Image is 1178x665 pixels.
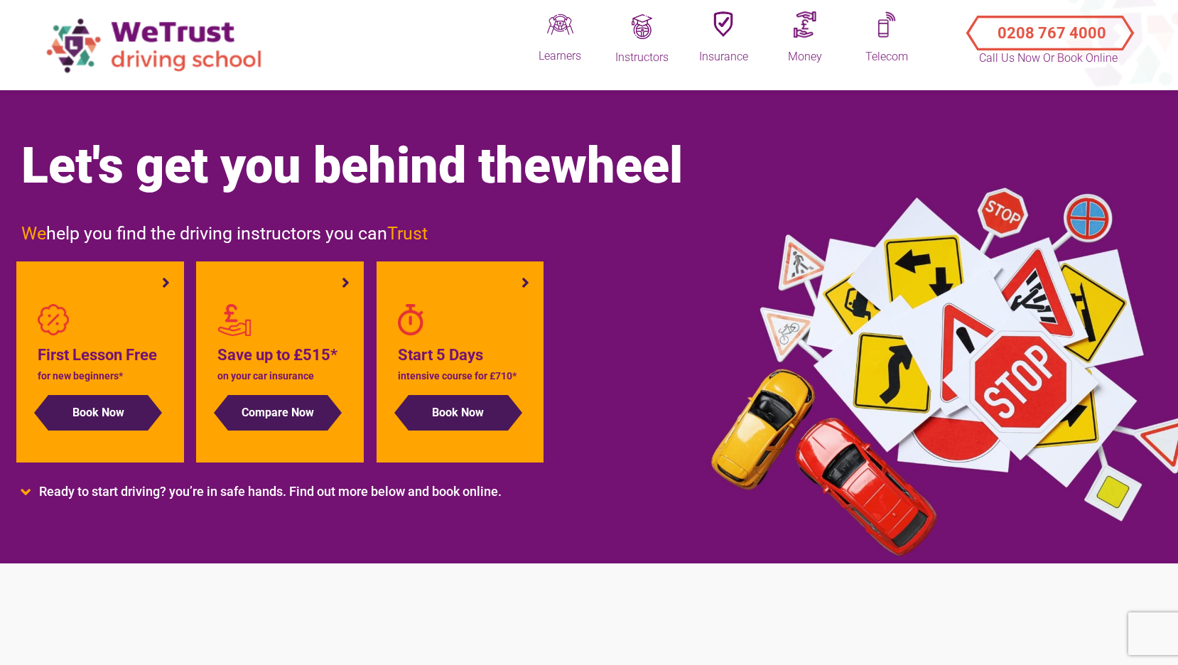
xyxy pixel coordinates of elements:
h4: First Lesson Free [38,343,163,367]
span: intensive course for £710* [398,370,517,382]
img: Moneyq.png [794,11,816,38]
button: Book Now [48,395,148,431]
span: We [21,223,46,244]
img: badge-percent-light.png [38,304,70,336]
span: Let's get you behind the [21,136,683,195]
span: wheel [551,136,683,195]
button: Book Now [409,395,508,431]
img: red-personal-loans2.png [217,304,252,336]
div: Insurance [688,49,759,65]
div: Instructors [606,50,677,65]
img: Insuranceq.png [713,11,733,38]
a: Call Us Now or Book Online 0208 767 4000 [954,4,1142,53]
a: Start 5 Days intensive course for £710* Book Now [398,304,523,431]
a: Save up to £515* on your car insurance Compare Now [217,304,342,431]
span: help you find the driving instructors you can [21,223,428,244]
div: Telecom [851,49,922,65]
button: Call Us Now or Book Online [972,12,1125,40]
div: Learners [524,48,595,64]
img: Mobileq.png [877,11,897,38]
img: Trainingq.png [629,14,654,39]
h4: Start 5 Days [398,343,523,367]
span: Trust [387,223,428,244]
a: First Lesson Free for new beginners* Book Now [38,304,163,431]
li: Ready to start driving? you’re in safe hands. Find out more below and book online. [21,484,982,499]
button: Compare Now [228,395,328,431]
img: Driveq.png [547,11,573,38]
span: for new beginners* [38,370,123,382]
img: stopwatch-regular.png [398,304,423,336]
img: wetrust-ds-logo.png [36,8,277,82]
h4: Save up to £515* [217,343,342,367]
span: on your car insurance [217,370,314,382]
p: Call Us Now or Book Online [978,50,1120,67]
div: Money [769,49,841,65]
